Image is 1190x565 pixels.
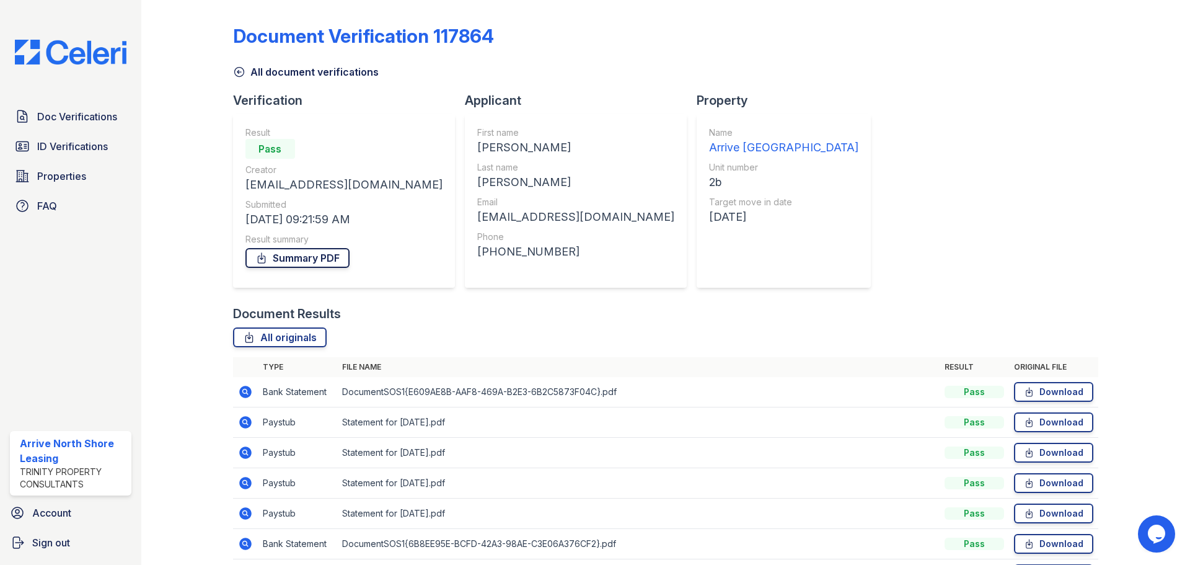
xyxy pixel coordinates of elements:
div: Pass [945,507,1004,520]
td: Paystub [258,407,337,438]
a: Download [1014,504,1093,523]
td: Statement for [DATE].pdf [337,499,940,529]
td: Bank Statement [258,529,337,559]
div: Trinity Property Consultants [20,466,126,491]
img: CE_Logo_Blue-a8612792a0a2168367f1c8372b55b34899dd931a85d93a1a3d3e32e68fde9ad4.png [5,40,136,65]
div: Unit number [709,161,858,174]
td: Statement for [DATE].pdf [337,407,940,438]
div: Name [709,127,858,139]
div: First name [477,127,674,139]
div: Pass [945,538,1004,550]
a: Download [1014,443,1093,463]
div: Result [245,127,443,139]
td: Statement for [DATE].pdf [337,438,940,468]
span: Account [32,505,71,520]
a: Download [1014,473,1093,493]
div: [DATE] 09:21:59 AM [245,211,443,228]
a: Summary PDF [245,248,350,268]
th: Original file [1009,357,1098,377]
span: ID Verifications [37,139,108,154]
div: Pass [945,416,1004,429]
div: Submitted [245,198,443,211]
span: FAQ [37,198,57,213]
div: Arrive [GEOGRAPHIC_DATA] [709,139,858,156]
iframe: chat widget [1138,515,1178,553]
td: Statement for [DATE].pdf [337,468,940,499]
div: [PERSON_NAME] [477,139,674,156]
div: Document Verification 117864 [233,25,494,47]
div: [EMAIL_ADDRESS][DOMAIN_NAME] [245,176,443,194]
a: Properties [10,164,131,189]
a: Sign out [5,530,136,555]
div: Target move in date [709,196,858,208]
div: [PERSON_NAME] [477,174,674,191]
td: Bank Statement [258,377,337,407]
div: Pass [945,477,1004,489]
th: File name [337,357,940,377]
a: ID Verifications [10,134,131,159]
a: Name Arrive [GEOGRAPHIC_DATA] [709,127,858,156]
div: Document Results [233,305,341,323]
td: DocumentSOS1{6B8EE95E-BCFD-42A3-98AE-C3E06A376CF2}.pdf [337,529,940,559]
div: Phone [477,231,674,243]
div: Pass [245,139,295,159]
a: All document verifications [233,65,379,79]
div: Property [697,92,881,109]
a: Account [5,500,136,525]
div: Verification [233,92,465,109]
a: Doc Verifications [10,104,131,129]
td: DocumentSOS1{E609AE8B-AAF8-469A-B2E3-6B2C5873F04C}.pdf [337,377,940,407]
td: Paystub [258,468,337,499]
div: [PHONE_NUMBER] [477,243,674,260]
div: Pass [945,447,1004,459]
div: Applicant [465,92,697,109]
a: Download [1014,412,1093,432]
div: [DATE] [709,208,858,226]
div: Arrive North Shore Leasing [20,436,126,466]
span: Doc Verifications [37,109,117,124]
div: Email [477,196,674,208]
div: [EMAIL_ADDRESS][DOMAIN_NAME] [477,208,674,226]
a: FAQ [10,194,131,218]
div: Creator [245,164,443,176]
td: Paystub [258,438,337,468]
th: Result [940,357,1009,377]
a: All originals [233,327,327,347]
div: Result summary [245,233,443,246]
td: Paystub [258,499,337,529]
div: Pass [945,386,1004,398]
div: Last name [477,161,674,174]
th: Type [258,357,337,377]
span: Properties [37,169,86,184]
span: Sign out [32,535,70,550]
div: 2b [709,174,858,191]
a: Download [1014,534,1093,554]
a: Download [1014,382,1093,402]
